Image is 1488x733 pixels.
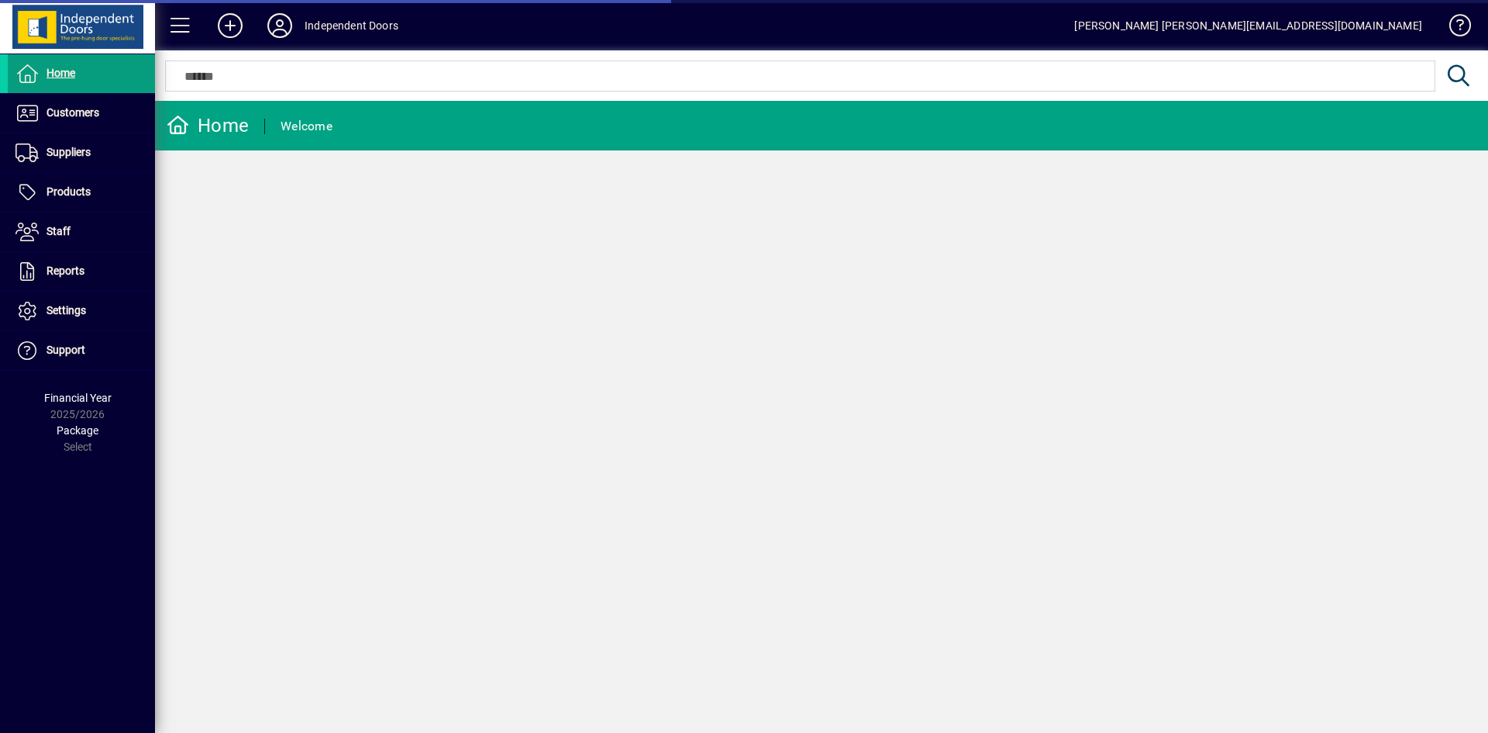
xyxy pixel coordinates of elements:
[1438,3,1469,54] a: Knowledge Base
[46,106,99,119] span: Customers
[46,344,85,356] span: Support
[46,185,91,198] span: Products
[8,252,155,291] a: Reports
[205,12,255,40] button: Add
[255,12,305,40] button: Profile
[1074,13,1422,38] div: [PERSON_NAME] [PERSON_NAME][EMAIL_ADDRESS][DOMAIN_NAME]
[8,331,155,370] a: Support
[46,265,84,277] span: Reports
[8,94,155,133] a: Customers
[8,173,155,212] a: Products
[44,392,112,404] span: Financial Year
[8,213,155,251] a: Staff
[8,133,155,172] a: Suppliers
[281,114,332,139] div: Welcome
[57,424,98,437] span: Package
[305,13,398,38] div: Independent Doors
[46,67,75,79] span: Home
[8,292,155,330] a: Settings
[46,304,86,316] span: Settings
[46,146,91,158] span: Suppliers
[46,225,71,237] span: Staff
[167,113,249,138] div: Home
